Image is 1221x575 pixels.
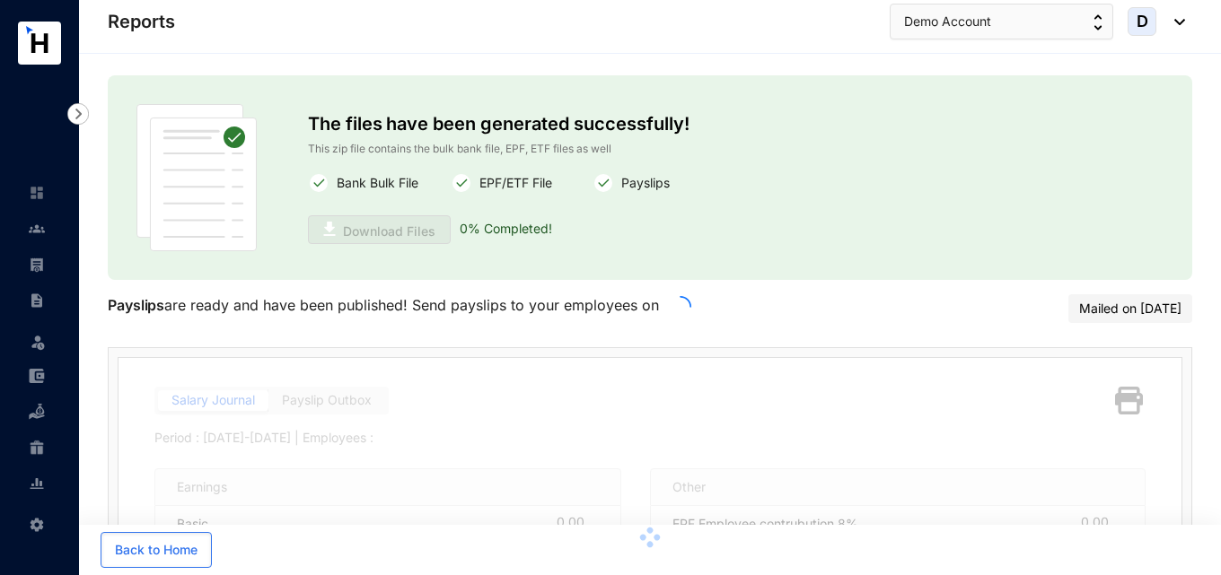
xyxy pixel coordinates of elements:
img: people-unselected.118708e94b43a90eceab.svg [29,221,45,237]
p: Payslips [108,294,164,316]
li: Reports [14,466,57,501]
p: Mailed on [DATE] [1079,300,1181,318]
li: Contacts [14,211,57,247]
img: white-round-correct.82fe2cc7c780f4a5f5076f0407303cee.svg [451,172,472,194]
p: are ready and have been published! Send payslips to your employees on [108,294,659,316]
img: home-unselected.a29eae3204392db15eaf.svg [29,185,45,201]
img: payroll-unselected.b590312f920e76f0c668.svg [29,257,45,273]
a: Download Files [308,215,451,244]
span: D [1137,13,1148,30]
img: settings-unselected.1febfda315e6e19643a1.svg [29,517,45,533]
img: white-round-correct.82fe2cc7c780f4a5f5076f0407303cee.svg [593,172,614,194]
p: This zip file contains the bulk bank file, EPF, ETF files as well [308,140,993,158]
p: Reports [108,9,175,34]
li: Payroll [14,247,57,283]
img: report-unselected.e6a6b4230fc7da01f883.svg [29,475,45,492]
li: Loan [14,394,57,430]
p: Payslips [614,172,670,194]
span: Back to Home [115,541,198,559]
button: Demo Account [890,4,1113,39]
span: Demo Account [904,12,991,31]
span: loading [668,294,693,319]
img: publish-paper.61dc310b45d86ac63453e08fbc6f32f2.svg [136,104,257,251]
button: Back to Home [101,532,212,568]
img: gratuity-unselected.a8c340787eea3cf492d7.svg [29,440,45,456]
img: white-round-correct.82fe2cc7c780f4a5f5076f0407303cee.svg [308,172,329,194]
img: contract-unselected.99e2b2107c0a7dd48938.svg [29,292,45,309]
p: Bank Bulk File [329,172,418,194]
img: dropdown-black.8e83cc76930a90b1a4fdb6d089b7bf3a.svg [1165,19,1185,25]
img: loan-unselected.d74d20a04637f2d15ab5.svg [29,404,45,420]
li: Contracts [14,283,57,318]
img: leave-unselected.2934df6273408c3f84d9.svg [29,333,47,351]
p: EPF/ETF File [472,172,552,194]
p: 0 % Completed! [451,215,552,244]
img: up-down-arrow.74152d26bf9780fbf563ca9c90304185.svg [1094,14,1102,30]
li: Gratuity [14,430,57,466]
p: The files have been generated successfully! [308,104,993,140]
li: Expenses [14,358,57,394]
li: Home [14,175,57,211]
img: expense-unselected.2edcf0507c847f3e9e96.svg [29,368,45,384]
img: nav-icon-right.af6afadce00d159da59955279c43614e.svg [67,103,89,125]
